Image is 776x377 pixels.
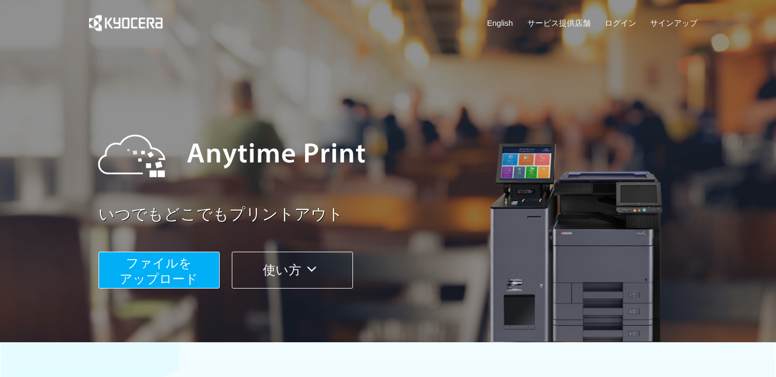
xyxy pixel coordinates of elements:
button: ファイルを​​アップロード [99,252,220,289]
a: English [487,17,513,28]
button: 使い方 [232,252,353,289]
span: ファイルを ​​アップロード [120,256,198,286]
a: いつでもどこでもプリントアウト [99,203,704,226]
a: サービス提供店舗 [527,17,591,28]
a: ログイン [605,17,636,28]
a: サインアップ [650,17,698,28]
